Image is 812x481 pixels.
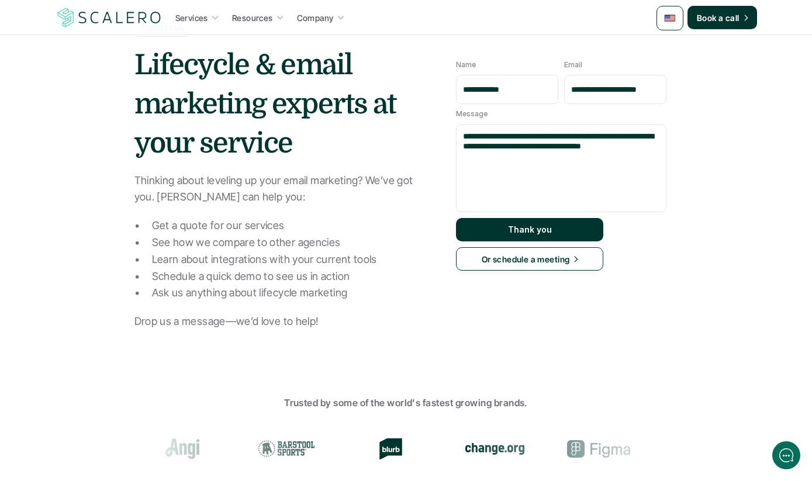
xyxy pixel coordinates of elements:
p: Company [297,12,334,24]
p: Name [456,61,476,69]
p: Thinking about leveling up your email marketing? We’ve got you. [PERSON_NAME] can help you: [134,172,427,206]
p: Resources [232,12,273,24]
p: Get a quote for our services [152,217,427,234]
textarea: Message [456,124,666,212]
a: Scalero company logotype [56,7,163,28]
p: Drop us a message—we’d love to help! [134,313,427,330]
p: Learn about integrations with your current tools [152,251,427,268]
p: Message [456,110,488,118]
span: New conversation [75,162,140,171]
img: Scalero company logotype [56,6,163,29]
h1: Hi! Welcome to [GEOGRAPHIC_DATA]. [18,57,216,75]
span: We run on Gist [98,406,148,413]
p: Trusted by some of the world's fastest growing brands. [64,396,748,411]
p: See how we compare to other agencies [152,234,427,251]
p: Services [175,12,208,24]
button: New conversation [18,155,216,178]
img: 🇺🇸 [664,12,676,24]
a: Or schedule a meeting [456,247,603,271]
h1: Lifecycle & email marketing experts at your service [134,46,427,164]
input: Email [564,75,666,104]
p: Thank you [507,224,551,234]
p: Email [564,61,582,69]
input: Name [456,75,558,104]
p: Book a call [697,12,740,24]
p: Ask us anything about lifecycle marketing [152,285,427,302]
iframe: gist-messenger-bubble-iframe [772,441,800,469]
p: Schedule a quick demo to see us in action [152,268,427,285]
p: Or schedule a meeting [481,252,569,265]
button: Thank you [456,218,603,241]
a: Book a call [687,6,757,29]
h2: Let us know if we can help with lifecycle marketing. [18,78,216,134]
